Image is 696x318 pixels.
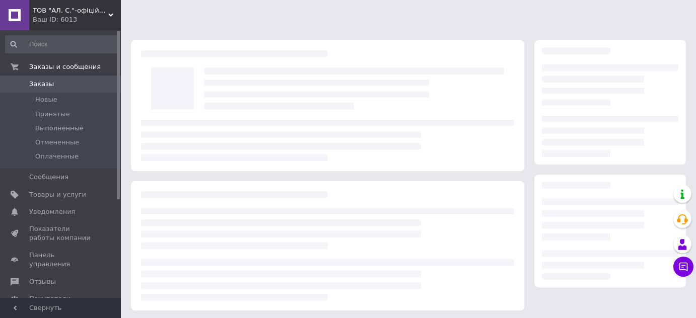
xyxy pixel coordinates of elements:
span: ТОВ "АЛ. С."-офіційний представник WEICON в Україні [33,6,108,15]
span: Показатели работы компании [29,224,93,243]
span: Сообщения [29,173,68,182]
span: Отмененные [35,138,79,147]
span: Принятые [35,110,70,119]
span: Панель управления [29,251,93,269]
input: Поиск [5,35,119,53]
span: Новые [35,95,57,104]
span: Заказы [29,79,54,89]
button: Чат с покупателем [673,257,693,277]
span: Уведомления [29,207,75,216]
span: Заказы и сообщения [29,62,101,71]
span: Отзывы [29,277,56,286]
div: Ваш ID: 6013 [33,15,121,24]
span: Товары и услуги [29,190,86,199]
span: Оплаченные [35,152,79,161]
span: Выполненные [35,124,84,133]
span: Покупатели [29,294,71,303]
